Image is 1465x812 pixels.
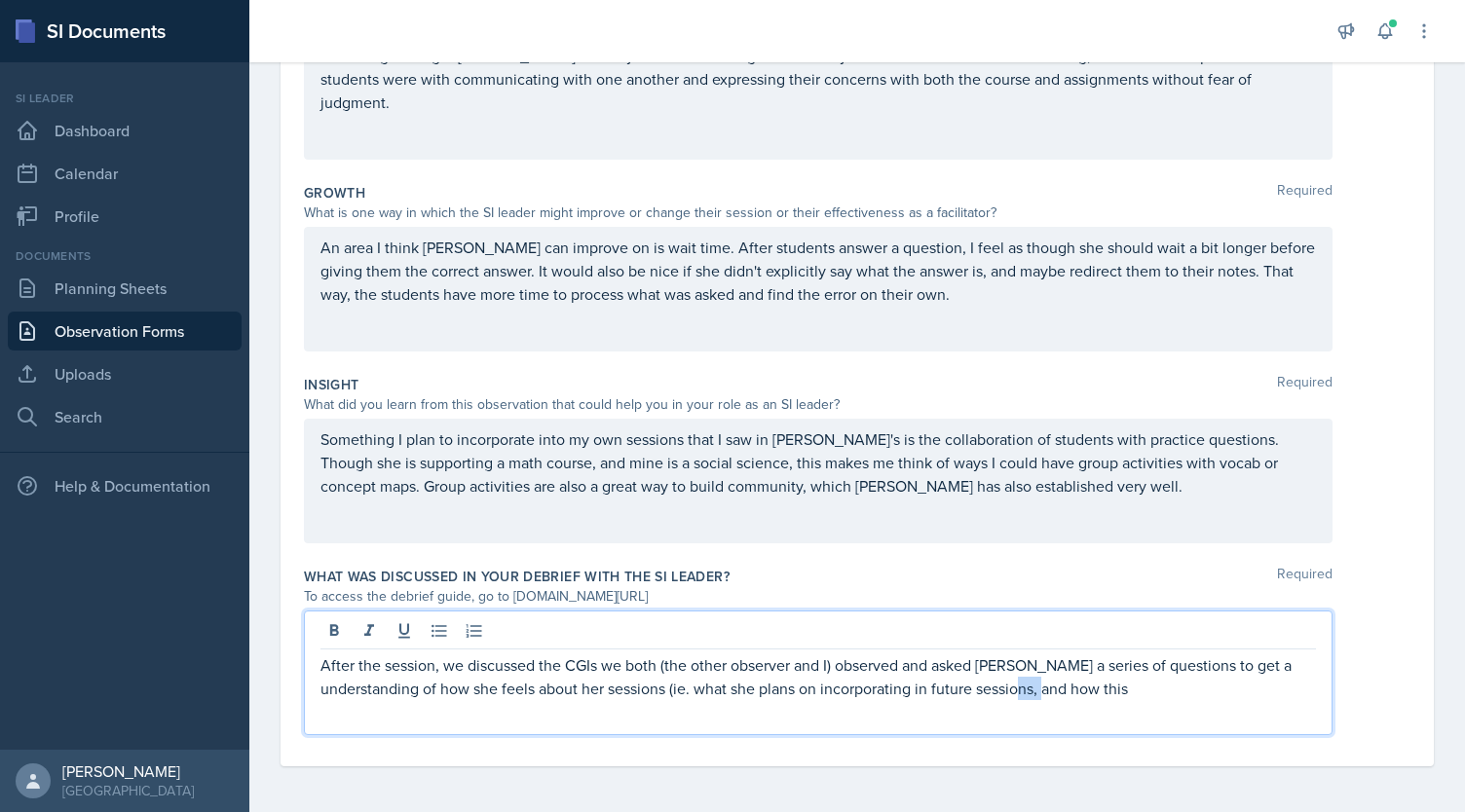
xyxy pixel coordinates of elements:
div: Si leader [8,90,242,107]
label: What was discussed in your debrief with the SI Leader? [304,567,730,586]
div: Documents [8,247,242,265]
span: Required [1277,183,1333,203]
p: One thing I thought [PERSON_NAME] did very well was building a community with the students. While... [320,44,1316,114]
a: Planning Sheets [8,269,242,308]
a: Observation Forms [8,312,242,351]
a: Profile [8,197,242,236]
span: Required [1277,567,1333,586]
span: Required [1277,375,1333,394]
p: After the session, we discussed the CGIs we both (the other observer and I) observed and asked [P... [320,653,1316,700]
label: Insight [304,375,358,394]
a: Dashboard [8,111,242,150]
a: Uploads [8,354,242,393]
div: Help & Documentation [8,466,242,505]
a: Calendar [8,154,242,193]
p: An area I think [PERSON_NAME] can improve on is wait time. After students answer a question, I fe... [320,236,1316,306]
div: What did you learn from this observation that could help you in your role as an SI leader? [304,394,1333,415]
p: Something I plan to incorporate into my own sessions that I saw in [PERSON_NAME]'s is the collabo... [320,427,1316,498]
div: [GEOGRAPHIC_DATA] [62,781,194,800]
div: [PERSON_NAME] [62,761,194,781]
div: What is one way in which the SI leader might improve or change their session or their effectivene... [304,203,1333,223]
div: To access the debrief guide, go to [DOMAIN_NAME][URL] [304,586,1333,607]
a: Search [8,397,242,436]
label: Growth [304,183,365,203]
